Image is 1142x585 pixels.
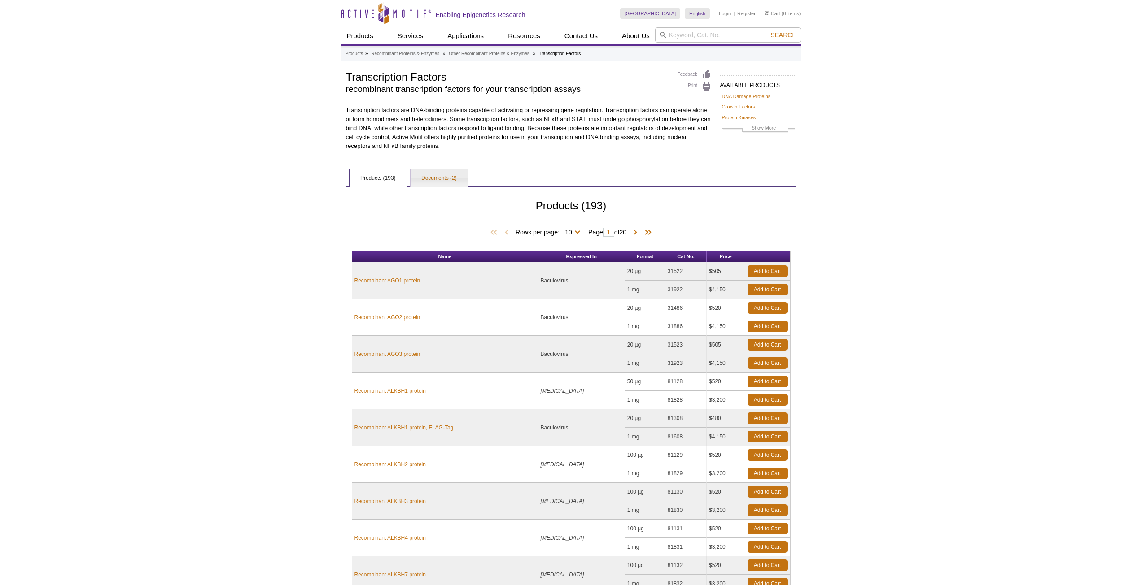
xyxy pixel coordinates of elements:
[722,92,771,100] a: DNA Damage Proteins
[354,497,426,505] a: Recombinant ALKBH3 protein
[625,262,665,281] td: 20 µg
[678,69,711,79] a: Feedback
[617,27,655,44] a: About Us
[354,350,420,358] a: Recombinant AGO3 protein
[625,464,665,483] td: 1 mg
[748,339,788,351] a: Add to Cart
[748,412,788,424] a: Add to Cart
[352,251,538,262] th: Name
[707,501,745,520] td: $3,200
[707,281,745,299] td: $4,150
[625,501,665,520] td: 1 mg
[665,251,707,262] th: Cat No.
[734,8,735,19] li: |
[346,85,669,93] h2: recombinant transcription factors for your transcription assays
[619,229,626,236] span: 20
[748,468,788,479] a: Add to Cart
[625,446,665,464] td: 100 µg
[748,559,788,571] a: Add to Cart
[748,357,788,369] a: Add to Cart
[503,27,546,44] a: Resources
[737,10,756,17] a: Register
[354,387,426,395] a: Recombinant ALKBH1 protein
[707,391,745,409] td: $3,200
[722,124,795,134] a: Show More
[539,51,581,56] li: Transcription Factors
[722,103,755,111] a: Growth Factors
[354,460,426,468] a: Recombinant ALKBH2 protein
[665,428,707,446] td: 81608
[411,169,468,187] a: Documents (2)
[350,169,407,187] a: Products (193)
[625,373,665,391] td: 50 µg
[665,262,707,281] td: 31522
[625,354,665,373] td: 1 mg
[346,106,711,151] p: Transcription factors are DNA-binding proteins capable of activating or repressing gene regulatio...
[748,523,788,534] a: Add to Cart
[354,424,454,432] a: Recombinant ALKBH1 protein, FLAG-Tag
[346,50,363,58] a: Products
[707,483,745,501] td: $520
[354,571,426,579] a: Recombinant ALKBH7 protein
[665,446,707,464] td: 81129
[442,27,489,44] a: Applications
[541,388,584,394] i: [MEDICAL_DATA]
[748,449,788,461] a: Add to Cart
[765,8,801,19] li: (0 items)
[541,461,584,468] i: [MEDICAL_DATA]
[436,11,525,19] h2: Enabling Epigenetics Research
[665,354,707,373] td: 31923
[625,336,665,354] td: 20 µg
[768,31,799,39] button: Search
[707,251,745,262] th: Price
[625,428,665,446] td: 1 mg
[538,336,625,373] td: Baculovirus
[748,431,788,442] a: Add to Cart
[748,284,788,295] a: Add to Cart
[707,317,745,336] td: $4,150
[748,541,788,553] a: Add to Cart
[655,27,801,43] input: Keyword, Cat. No.
[392,27,429,44] a: Services
[665,556,707,575] td: 81132
[665,336,707,354] td: 31523
[516,227,584,236] span: Rows per page:
[371,50,439,58] a: Recombinant Proteins & Enzymes
[625,251,665,262] th: Format
[538,251,625,262] th: Expressed In
[665,538,707,556] td: 81831
[665,299,707,317] td: 31486
[722,113,756,121] a: Protein Kinases
[449,50,529,58] a: Other Recombinant Proteins & Enzymes
[541,572,584,578] i: [MEDICAL_DATA]
[354,534,426,542] a: Recombinant ALKBH4 protein
[707,428,745,446] td: $4,150
[625,317,665,336] td: 1 mg
[341,27,379,44] a: Products
[707,354,745,373] td: $4,150
[538,262,625,299] td: Baculovirus
[707,409,745,428] td: $480
[640,228,653,237] span: Last Page
[631,228,640,237] span: Next Page
[665,501,707,520] td: 81830
[707,556,745,575] td: $520
[354,313,420,321] a: Recombinant AGO2 protein
[748,265,788,277] a: Add to Cart
[541,535,584,541] i: [MEDICAL_DATA]
[665,464,707,483] td: 81829
[665,483,707,501] td: 81130
[625,409,665,428] td: 20 µg
[365,51,368,56] li: »
[665,317,707,336] td: 31886
[707,262,745,281] td: $505
[707,464,745,483] td: $3,200
[559,27,603,44] a: Contact Us
[443,51,446,56] li: »
[584,228,631,237] span: Page of
[538,299,625,336] td: Baculovirus
[346,69,669,83] h1: Transcription Factors
[354,277,420,285] a: Recombinant AGO1 protein
[707,446,745,464] td: $520
[685,8,710,19] a: English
